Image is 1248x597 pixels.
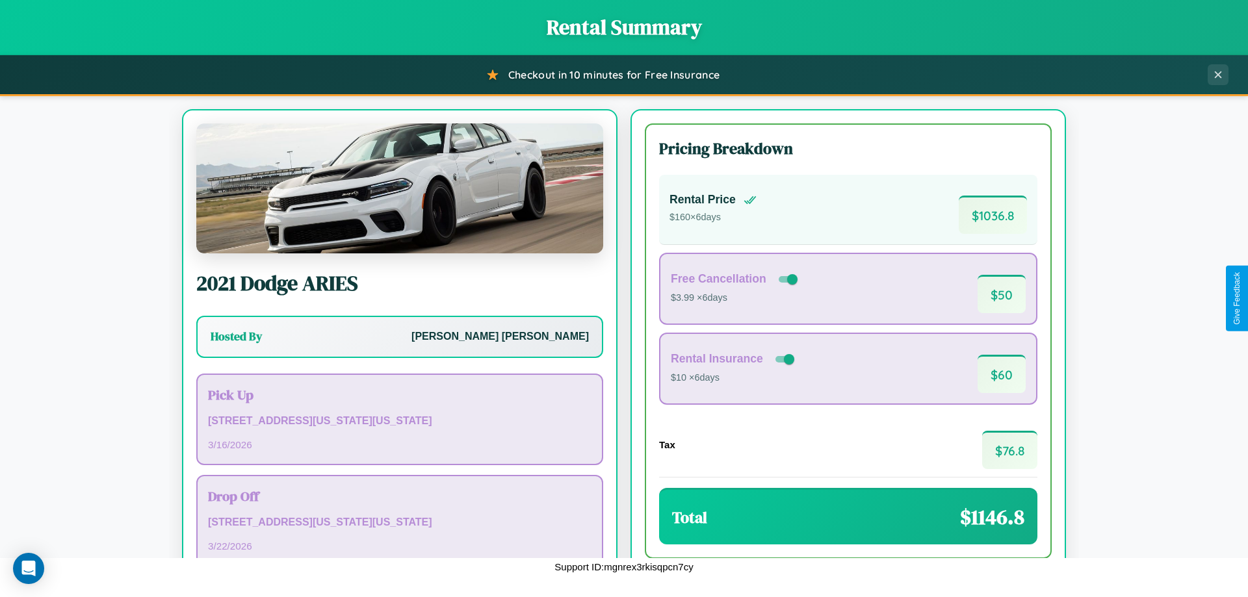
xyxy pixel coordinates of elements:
[671,290,800,307] p: $3.99 × 6 days
[671,370,797,387] p: $10 × 6 days
[959,196,1027,234] span: $ 1036.8
[671,272,766,286] h4: Free Cancellation
[208,487,591,505] h3: Drop Off
[196,123,603,253] img: Dodge ARIES
[1232,272,1241,325] div: Give Feedback
[671,352,763,366] h4: Rental Insurance
[196,269,603,298] h2: 2021 Dodge ARIES
[411,327,589,346] p: [PERSON_NAME] [PERSON_NAME]
[508,68,720,81] span: Checkout in 10 minutes for Free Insurance
[211,329,262,344] h3: Hosted By
[13,553,44,584] div: Open Intercom Messenger
[208,436,591,453] p: 3 / 16 / 2026
[554,558,693,576] p: Support ID: mgnrex3rkisqpcn7cy
[208,412,591,431] p: [STREET_ADDRESS][US_STATE][US_STATE]
[659,138,1037,159] h3: Pricing Breakdown
[672,507,707,528] h3: Total
[960,503,1024,531] span: $ 1146.8
[978,275,1026,313] span: $ 50
[669,193,736,207] h4: Rental Price
[669,209,757,226] p: $ 160 × 6 days
[208,385,591,404] h3: Pick Up
[208,537,591,555] p: 3 / 22 / 2026
[978,355,1026,393] span: $ 60
[982,431,1037,469] span: $ 76.8
[13,13,1235,42] h1: Rental Summary
[208,513,591,532] p: [STREET_ADDRESS][US_STATE][US_STATE]
[659,439,675,450] h4: Tax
